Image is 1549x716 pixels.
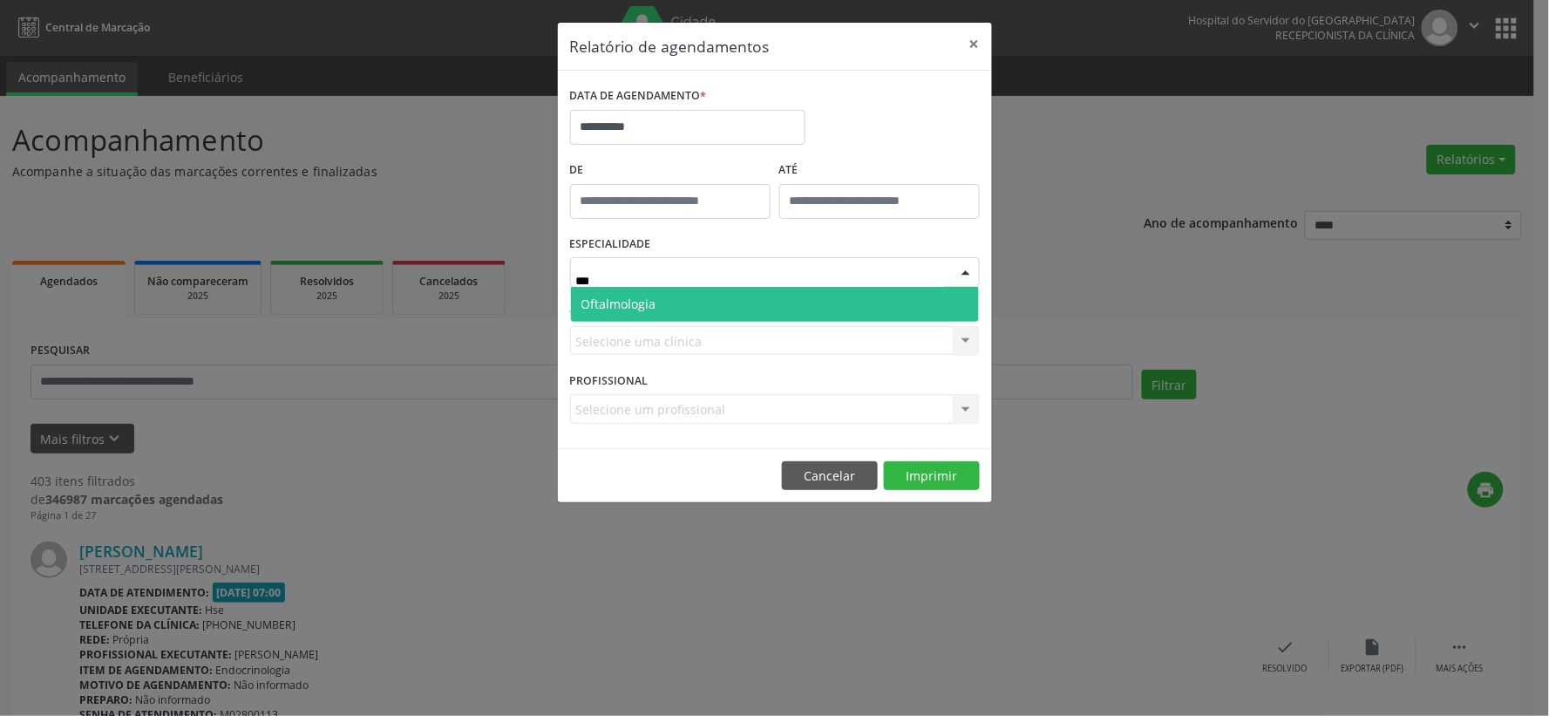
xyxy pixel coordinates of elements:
label: ATÉ [779,157,980,184]
button: Cancelar [782,461,878,491]
label: DATA DE AGENDAMENTO [570,83,707,110]
label: ESPECIALIDADE [570,231,651,258]
button: Imprimir [884,461,980,491]
h5: Relatório de agendamentos [570,35,770,58]
label: PROFISSIONAL [570,367,649,394]
label: De [570,157,771,184]
button: Close [957,23,992,65]
span: Oftalmologia [581,296,656,312]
